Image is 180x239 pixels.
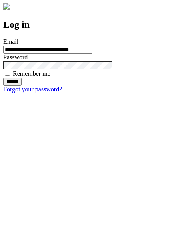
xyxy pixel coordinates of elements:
label: Remember me [13,70,50,77]
img: logo-4e3dc11c47720685a147b03b5a06dd966a58ff35d612b21f08c02c0306f2b779.png [3,3,10,10]
label: Email [3,38,18,45]
h2: Log in [3,19,177,30]
label: Password [3,54,28,61]
a: Forgot your password? [3,86,62,93]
